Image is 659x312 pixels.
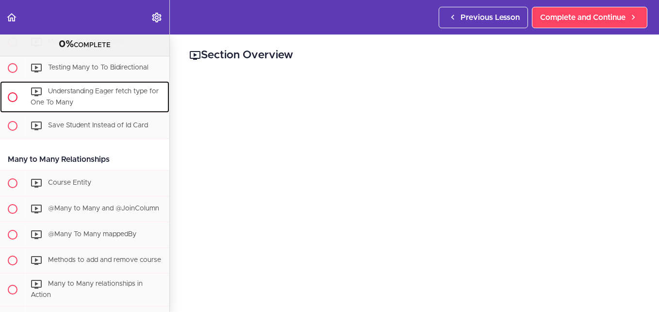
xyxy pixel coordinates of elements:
a: Complete and Continue [532,7,647,28]
span: @Many to Many and @JoinColumn [48,206,159,212]
span: Many to Many relationships in Action [31,281,143,299]
span: 0% [59,39,74,49]
span: Complete and Continue [540,12,626,23]
span: Testing Many to To Bidirectional [48,64,148,71]
a: Previous Lesson [439,7,528,28]
span: Previous Lesson [461,12,520,23]
svg: Settings Menu [151,12,163,23]
span: Understanding Eager fetch type for One To Many [31,88,159,106]
div: COMPLETE [12,38,157,51]
span: @Many To Many mappedBy [48,231,136,238]
span: Course Entity [48,180,91,187]
svg: Back to course curriculum [6,12,17,23]
h2: Section Overview [189,47,640,64]
span: Methods to add and remove course [48,257,161,264]
span: Save Student Instead of Id Card [48,122,148,129]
